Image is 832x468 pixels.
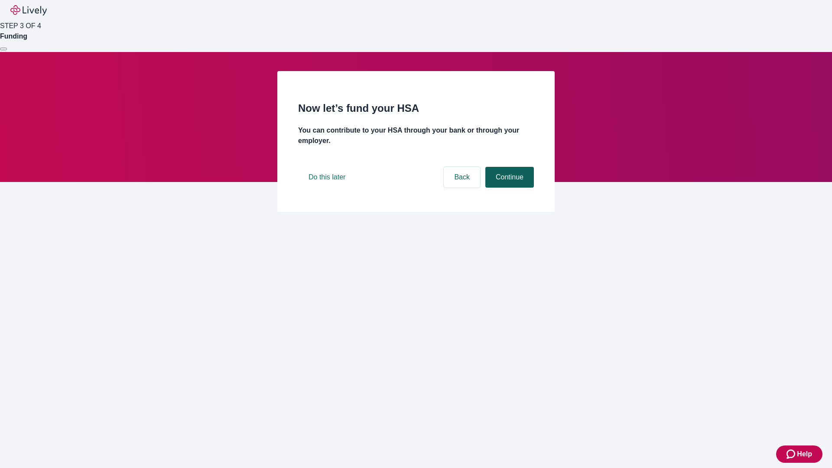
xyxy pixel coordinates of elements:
button: Do this later [298,167,356,188]
h4: You can contribute to your HSA through your bank or through your employer. [298,125,534,146]
img: Lively [10,5,47,16]
h2: Now let’s fund your HSA [298,101,534,116]
button: Zendesk support iconHelp [776,445,822,463]
button: Back [444,167,480,188]
svg: Zendesk support icon [786,449,797,459]
button: Continue [485,167,534,188]
span: Help [797,449,812,459]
